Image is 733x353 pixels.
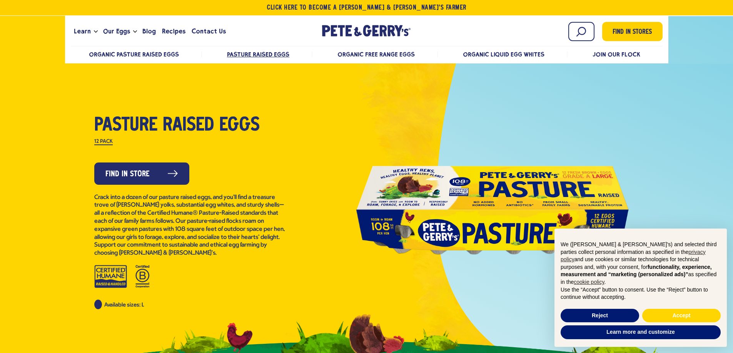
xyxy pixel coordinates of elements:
[103,27,130,36] span: Our Eggs
[227,51,289,58] a: Pasture Raised Eggs
[574,279,604,285] a: cookie policy
[593,51,640,58] a: Join Our Flock
[613,27,652,38] span: Find in Stores
[94,139,113,145] label: 12 Pack
[104,302,144,308] span: Available sizes: L
[142,27,156,36] span: Blog
[105,168,150,180] span: Find in Store
[71,46,663,62] nav: desktop product menu
[642,309,721,323] button: Accept
[89,51,179,58] a: Organic Pasture Raised Eggs
[162,27,185,36] span: Recipes
[602,22,663,41] a: Find in Stores
[71,21,94,42] a: Learn
[100,21,133,42] a: Our Eggs
[561,286,721,301] p: Use the “Accept” button to consent. Use the “Reject” button to continue without accepting.
[159,21,189,42] a: Recipes
[74,27,91,36] span: Learn
[189,21,229,42] a: Contact Us
[568,22,594,41] input: Search
[561,241,721,286] p: We ([PERSON_NAME] & [PERSON_NAME]'s) and selected third parties collect personal information as s...
[561,309,639,323] button: Reject
[139,21,159,42] a: Blog
[561,325,721,339] button: Learn more and customize
[463,51,545,58] a: Organic Liquid Egg Whites
[94,30,98,33] button: Open the dropdown menu for Learn
[94,116,287,136] h1: Pasture Raised Eggs
[337,51,415,58] a: Organic Free Range Eggs
[94,162,189,185] a: Find in Store
[94,194,287,257] p: Crack into a dozen of our pasture raised eggs, and you’ll find a treasure trove of [PERSON_NAME] ...
[133,30,137,33] button: Open the dropdown menu for Our Eggs
[192,27,226,36] span: Contact Us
